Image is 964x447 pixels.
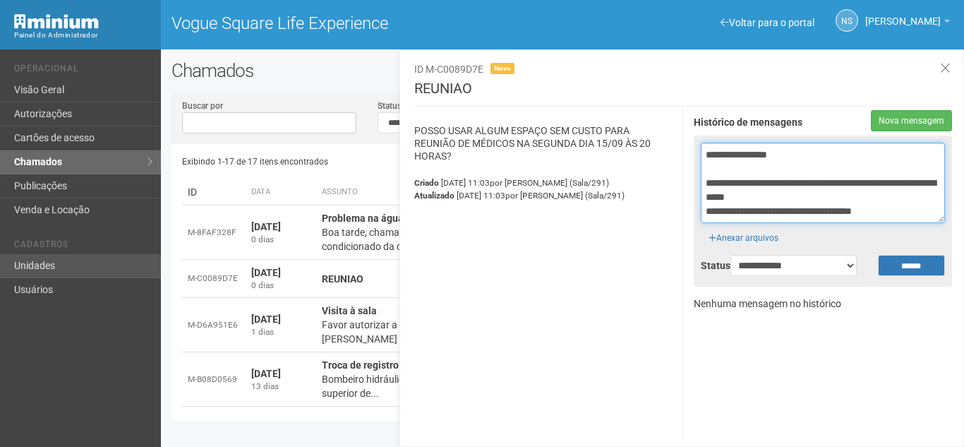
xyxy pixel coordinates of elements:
th: Data [246,179,316,205]
span: Novo [490,63,514,74]
p: Nenhuma mensagem no histórico [694,297,952,310]
td: M-59AD0FB1 [182,407,246,445]
label: Status [701,259,709,272]
div: Painel do Administrador [14,29,150,42]
div: 0 dias [251,234,311,246]
img: Minium [14,14,99,29]
div: 1 dias [251,326,311,338]
td: ID [182,179,246,205]
strong: Histórico de mensagens [694,117,802,129]
strong: [DATE] [251,368,281,379]
h3: REUNIAO [414,81,953,107]
td: M-B08D0569 [182,352,246,407]
div: Favor autorizar a corretora [PERSON_NAME] a visitar a unidade com um cliente potencial. [PERSON_N... [322,318,713,346]
span: [DATE] 11:03 [457,191,625,201]
p: POSSO USAR ALGUM ESPAÇO SEM CUSTO PARA REUNIÃO DE MÉDICOS NA SEGUNDA DIA 15/09 ÀS 20 HORAS? [414,124,673,162]
span: [DATE] 11:03 [441,178,609,188]
div: 0 dias [251,280,311,292]
a: [PERSON_NAME] [865,18,950,29]
a: Voltar para o portal [721,17,814,28]
div: Bombeiro hidráulico teve no local e fez um vídeo do registro ruim e ficou de passar para superior... [322,372,713,400]
div: 13 dias [251,381,311,393]
li: Cadastros [14,239,150,254]
strong: Visita à sala [322,305,377,316]
li: Operacional [14,64,150,78]
th: Assunto [316,179,719,205]
a: NS [836,9,858,32]
div: Exibindo 1-17 de 17 itens encontrados [182,151,563,172]
strong: Problema na água do ar-condicionado [322,213,493,224]
span: Nicolle Silva [865,2,941,27]
strong: REUNIAO [322,273,363,285]
strong: [DATE] [251,221,281,232]
strong: [DATE] [251,314,281,325]
label: Buscar por [182,100,223,112]
span: por [PERSON_NAME] (Sala/291) [505,191,625,201]
h1: Vogue Square Life Experience [171,14,552,32]
strong: Atualizado [414,191,454,201]
strong: [DATE] [251,267,281,278]
strong: Criado [414,178,439,188]
strong: Troca de registro geral da sala 358/359 [322,359,498,371]
div: Boa tarde, chamamos a empresa responsável pela manutenção dos aparelhos de ar-condicionado da clí... [322,225,713,254]
td: M-C0089D7E [182,260,246,298]
div: Anexar arquivos [701,223,786,244]
span: por [PERSON_NAME] (Sala/291) [490,178,609,188]
h2: Chamados [171,60,953,81]
td: M-8FAF328F [182,205,246,260]
button: Nova mensagem [871,110,952,131]
td: M-D6A951E6 [182,298,246,352]
span: ID M-C0089D7E [414,64,483,75]
label: Status [378,100,402,112]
